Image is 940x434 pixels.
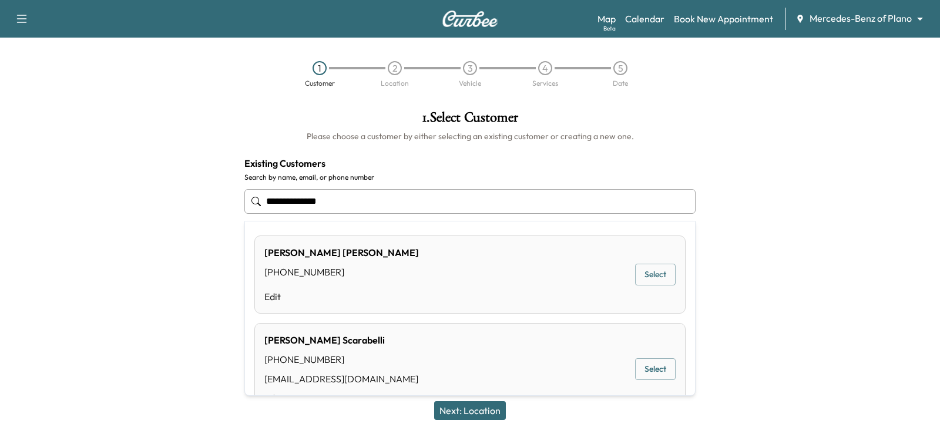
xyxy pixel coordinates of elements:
[264,333,418,347] div: [PERSON_NAME] Scarabelli
[264,372,418,386] div: [EMAIL_ADDRESS][DOMAIN_NAME]
[603,24,616,33] div: Beta
[313,61,327,75] div: 1
[613,61,627,75] div: 5
[244,156,696,170] h4: Existing Customers
[532,80,558,87] div: Services
[463,61,477,75] div: 3
[635,358,676,380] button: Select
[264,352,418,366] div: [PHONE_NUMBER]
[442,11,498,27] img: Curbee Logo
[244,173,696,182] label: Search by name, email, or phone number
[674,12,773,26] a: Book New Appointment
[538,61,552,75] div: 4
[381,80,409,87] div: Location
[264,391,418,405] a: Edit
[264,290,419,304] a: Edit
[635,264,676,285] button: Select
[388,61,402,75] div: 2
[264,245,419,260] div: [PERSON_NAME] [PERSON_NAME]
[244,110,696,130] h1: 1 . Select Customer
[244,130,696,142] h6: Please choose a customer by either selecting an existing customer or creating a new one.
[305,80,335,87] div: Customer
[264,265,419,279] div: [PHONE_NUMBER]
[459,80,481,87] div: Vehicle
[613,80,628,87] div: Date
[625,12,664,26] a: Calendar
[810,12,912,25] span: Mercedes-Benz of Plano
[434,401,506,420] button: Next: Location
[597,12,616,26] a: MapBeta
